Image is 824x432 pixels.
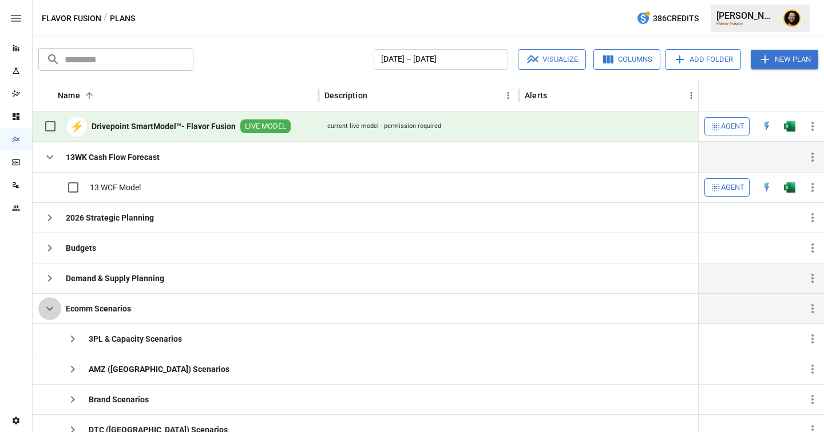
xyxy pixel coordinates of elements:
[327,122,441,131] div: current live model - permission required
[761,182,772,193] img: quick-edit-flash.b8aec18c.svg
[66,151,160,163] b: 13WK Cash Flow Forecast
[66,273,164,284] b: Demand & Supply Planning
[632,8,703,29] button: 386Credits
[751,50,818,69] button: New Plan
[784,182,795,193] img: g5qfjXmAAAAABJRU5ErkJggg==
[89,333,182,345] b: 3PL & Capacity Scenarios
[42,11,101,26] button: Flavor Fusion
[593,49,660,70] button: Columns
[665,49,741,70] button: Add Folder
[776,2,808,34] button: Ciaran Nugent
[716,10,776,21] div: [PERSON_NAME]
[374,49,508,70] button: [DATE] – [DATE]
[653,11,699,26] span: 386 Credits
[89,363,229,375] b: AMZ ([GEOGRAPHIC_DATA]) Scenarios
[548,87,564,103] button: Sort
[704,117,750,135] button: Agent
[66,242,96,254] b: Budgets
[104,11,108,26] div: /
[704,178,750,197] button: Agent
[808,87,824,103] button: Sort
[240,121,291,132] span: LIVE MODEL
[721,120,744,133] span: Agent
[518,49,586,70] button: Visualize
[81,87,97,103] button: Sort
[66,303,131,314] b: Ecomm Scenarios
[761,182,772,193] div: Open in Quick Edit
[324,91,367,100] div: Description
[683,87,699,103] button: Alerts column menu
[761,121,772,132] img: quick-edit-flash.b8aec18c.svg
[525,91,547,100] div: Alerts
[58,91,80,100] div: Name
[784,121,795,132] div: Open in Excel
[89,394,149,405] b: Brand Scenarios
[90,182,141,193] span: 13 WCF Model
[716,21,776,26] div: Flavor Fusion
[92,121,236,132] b: Drivepoint SmartModel™- Flavor Fusion
[66,212,154,223] b: 2026 Strategic Planning
[67,117,87,137] div: ⚡
[783,9,801,27] img: Ciaran Nugent
[784,182,795,193] div: Open in Excel
[721,181,744,194] span: Agent
[761,121,772,132] div: Open in Quick Edit
[369,87,385,103] button: Sort
[500,87,516,103] button: Description column menu
[784,121,795,132] img: g5qfjXmAAAAABJRU5ErkJggg==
